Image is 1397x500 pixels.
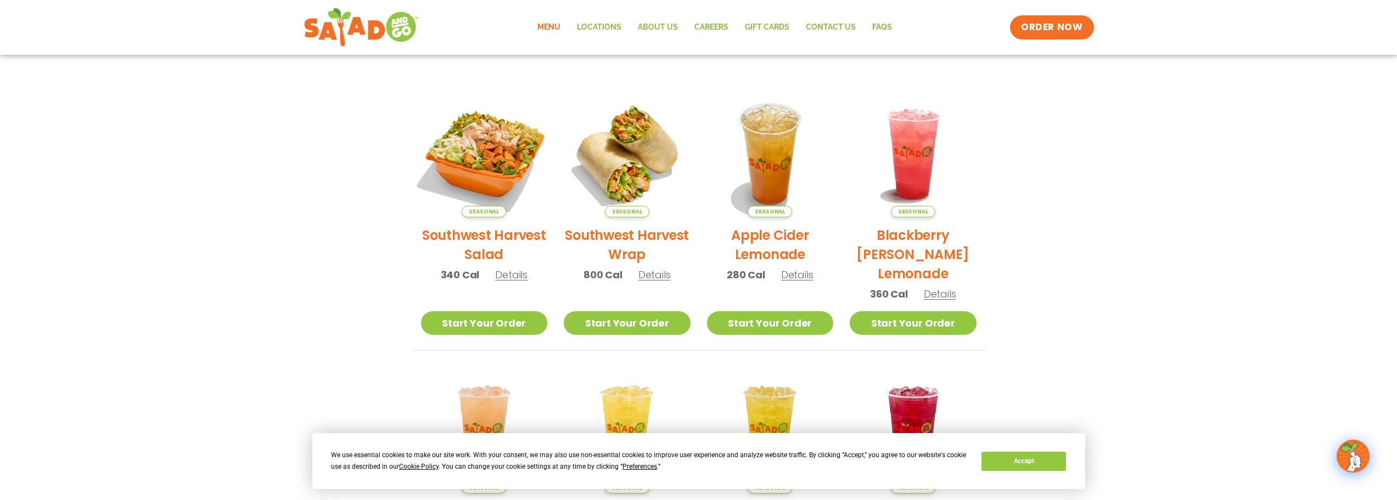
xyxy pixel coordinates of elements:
[781,268,813,282] span: Details
[630,15,686,40] a: About Us
[569,15,630,40] a: Locations
[707,311,834,335] a: Start Your Order
[891,206,935,217] span: Seasonal
[638,268,671,282] span: Details
[421,367,548,494] img: Product photo for Summer Stone Fruit Lemonade
[312,433,1085,489] div: Cookie Consent Prompt
[1338,441,1368,471] img: wpChatIcon
[564,311,691,335] a: Start Your Order
[686,15,737,40] a: Careers
[850,311,977,335] a: Start Your Order
[564,91,691,217] img: Product photo for Southwest Harvest Wrap
[924,287,956,301] span: Details
[727,267,765,282] span: 280 Cal
[462,206,506,217] span: Seasonal
[331,450,968,473] div: We use essential cookies to make our site work. With your consent, we may also use non-essential ...
[304,5,419,49] img: new-SAG-logo-768×292
[584,267,622,282] span: 800 Cal
[850,91,977,217] img: Product photo for Blackberry Bramble Lemonade
[605,206,649,217] span: Seasonal
[798,15,864,40] a: Contact Us
[564,226,691,264] h2: Southwest Harvest Wrap
[737,15,798,40] a: GIFT CARDS
[981,452,1066,471] button: Accept
[707,91,834,217] img: Product photo for Apple Cider Lemonade
[870,286,908,301] span: 360 Cal
[850,226,977,283] h2: Blackberry [PERSON_NAME] Lemonade
[850,367,977,494] img: Product photo for Black Cherry Orchard Lemonade
[748,206,792,217] span: Seasonal
[421,226,548,264] h2: Southwest Harvest Salad
[409,80,558,228] img: Product photo for Southwest Harvest Salad
[622,463,657,470] span: Preferences
[1021,21,1082,34] span: ORDER NOW
[1010,15,1093,40] a: ORDER NOW
[399,463,439,470] span: Cookie Policy
[707,226,834,264] h2: Apple Cider Lemonade
[564,367,691,494] img: Product photo for Sunkissed Yuzu Lemonade
[529,15,900,40] nav: Menu
[707,367,834,494] img: Product photo for Mango Grove Lemonade
[495,268,528,282] span: Details
[529,15,569,40] a: Menu
[864,15,900,40] a: FAQs
[421,311,548,335] a: Start Your Order
[441,267,480,282] span: 340 Cal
